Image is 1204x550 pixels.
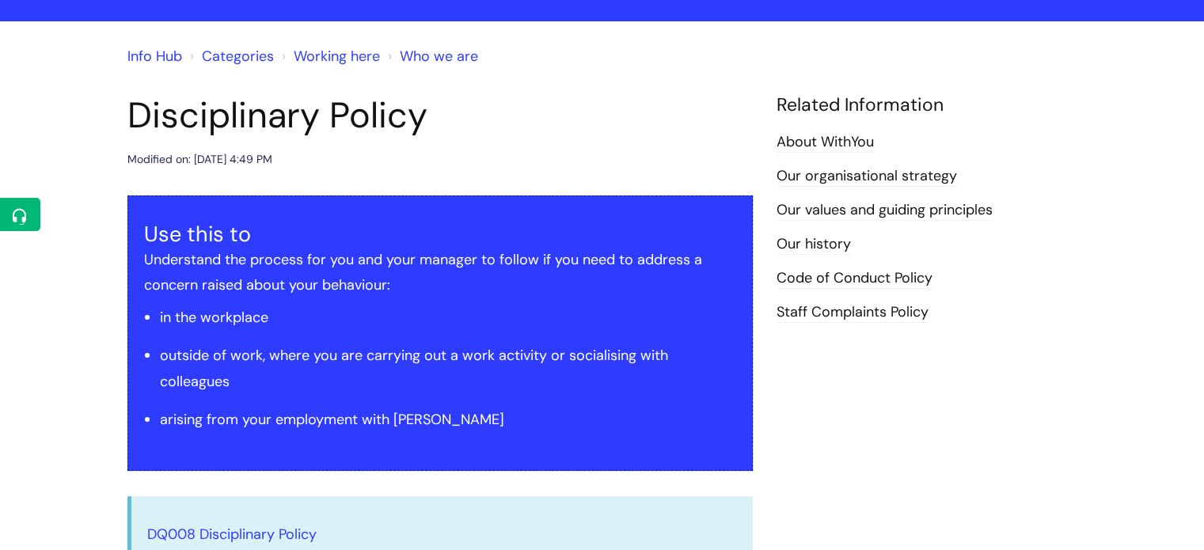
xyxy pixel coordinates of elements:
a: DQ008 Disciplinary Policy [147,525,317,544]
p: Understand the process for you and your manager to follow if you need to address a concern raised... [144,247,736,298]
a: Staff Complaints Policy [777,302,929,323]
h3: Use this to [144,222,736,247]
a: Who we are [400,47,478,66]
li: Who we are [384,44,478,69]
a: Working here [294,47,380,66]
li: outside of work, where you are carrying out a work activity or socialising with colleagues [160,343,736,394]
a: Info Hub [127,47,182,66]
a: Categories [202,47,274,66]
a: Our history [777,234,851,255]
a: About WithYou [777,132,874,153]
li: Solution home [186,44,274,69]
li: in the workplace [160,305,736,330]
h4: Related Information [777,94,1077,116]
a: Code of Conduct Policy [777,268,932,289]
div: Modified on: [DATE] 4:49 PM [127,150,272,169]
li: Working here [278,44,380,69]
li: arising from your employment with [PERSON_NAME] [160,407,736,432]
a: Our organisational strategy [777,166,957,187]
a: Our values and guiding principles [777,200,993,221]
h1: Disciplinary Policy [127,94,753,137]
